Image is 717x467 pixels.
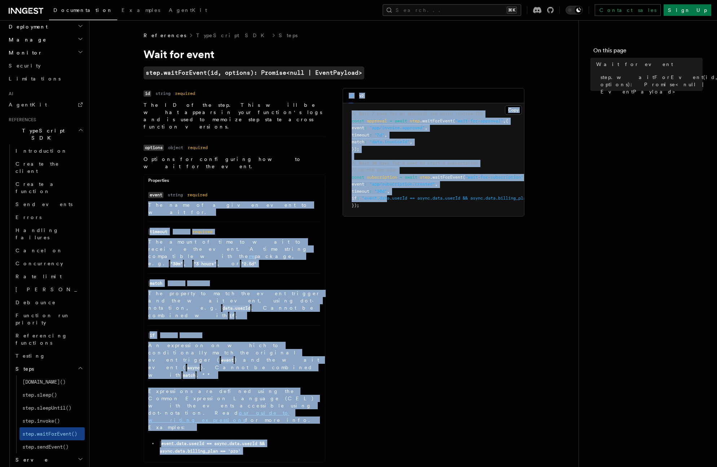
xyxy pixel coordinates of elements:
code: event.data.userId == async.data.userId && async.data.billing_plan == 'pro' [160,441,265,454]
span: TypeScript SDK [6,127,78,141]
span: Concurrency [16,261,63,266]
span: approval [367,118,387,123]
span: "wait-for-approval" [455,118,503,123]
code: match [181,372,197,379]
button: Monitor [6,46,85,59]
span: "app/invoice.approved" [369,125,425,130]
a: Introduction [13,144,85,157]
code: "30m" [169,261,184,267]
code: id [144,91,151,97]
span: AgentKit [169,7,207,13]
p: The name of a given event to wait for. [148,201,321,216]
a: Limitations [6,72,85,85]
span: const [352,118,364,123]
code: if [148,332,156,339]
span: ( [453,118,455,123]
span: Security [9,63,41,69]
span: "30d" [374,189,387,194]
a: Wait for event [593,58,703,71]
dd: string [173,229,188,235]
span: "app/subscription.created" [369,182,435,187]
span: Referencing functions [16,333,67,346]
span: Errors [16,214,41,220]
button: Steps [13,362,85,375]
span: AI [6,91,13,97]
span: "event.data.userId == async.data.userId && async.data.billing_plan == 'pro'" [362,196,554,201]
code: if [228,313,236,319]
span: event [352,125,364,130]
span: Function run priority [16,313,70,326]
dd: string [168,192,183,198]
a: step.sleepUntil() [19,401,85,414]
a: ms [249,253,255,259]
span: { [506,118,508,123]
a: Send events [13,198,85,211]
span: [PERSON_NAME] [16,287,121,292]
a: [PERSON_NAME] [13,283,85,296]
span: "wait-for-subscription" [465,175,523,180]
span: Examples [122,7,160,13]
a: Steps [279,32,298,39]
a: step.waitForEvent(id, options): Promise<null | EventPayload> [144,66,364,79]
code: "3 hours" [192,261,217,267]
span: ( [463,175,465,180]
a: step.sleep() [19,388,85,401]
span: timeout [352,189,369,194]
span: step.sleep() [22,392,57,398]
a: Create the client [13,157,85,178]
span: }); [352,203,359,208]
span: step.sleepUntil() [22,405,71,411]
span: [DOMAIN_NAME]() [22,379,66,385]
span: Create a function [16,181,58,194]
span: Rate limit [16,274,62,279]
a: Documentation [49,2,117,20]
a: step.sendEvent() [19,440,85,453]
dd: string [160,332,175,338]
p: The property to match the event trigger and the wait event, using dot-notation, e.g. . Cannot be ... [148,290,321,319]
a: Cancel on [13,244,85,257]
a: Contact sales [595,4,661,16]
p: The amount of time to wait to receive the event. A time string compatible with the package, e.g. ... [148,238,321,267]
code: event [148,192,163,198]
button: Toggle dark mode [566,6,583,14]
span: : [364,182,367,187]
span: : [369,132,372,138]
div: Steps [13,375,85,453]
span: , [435,182,437,187]
code: data.userId [221,305,251,311]
span: step.waitForEvent() [22,431,77,437]
span: , [503,118,506,123]
span: Testing [16,353,45,359]
a: Concurrency [13,257,85,270]
span: , [410,139,412,144]
a: Handling failures [13,224,85,244]
a: step.invoke() [19,414,85,427]
h4: On this page [593,46,703,58]
span: Steps [13,365,34,372]
span: subscription [367,175,397,180]
span: Deployment [6,23,48,30]
span: , [384,132,387,138]
a: Examples [117,2,164,19]
span: : [364,139,367,144]
span: , [387,189,390,194]
span: step.invoke() [22,418,60,424]
a: AgentKit [6,98,85,111]
a: TypeScript SDK [196,32,269,39]
h1: Wait for event [144,48,432,61]
a: Rate limit [13,270,85,283]
dd: required [188,145,208,150]
dd: optional [180,332,200,338]
a: AgentKit [164,2,211,19]
span: step.sendEvent() [22,444,69,450]
button: Serve [13,453,85,466]
code: timeout [148,229,168,235]
span: : [364,125,367,130]
span: await [405,175,417,180]
code: async [186,365,201,371]
span: timeout [352,132,369,138]
button: v2 [359,88,364,103]
span: Cancel on [16,248,63,253]
a: Create a function [13,178,85,198]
